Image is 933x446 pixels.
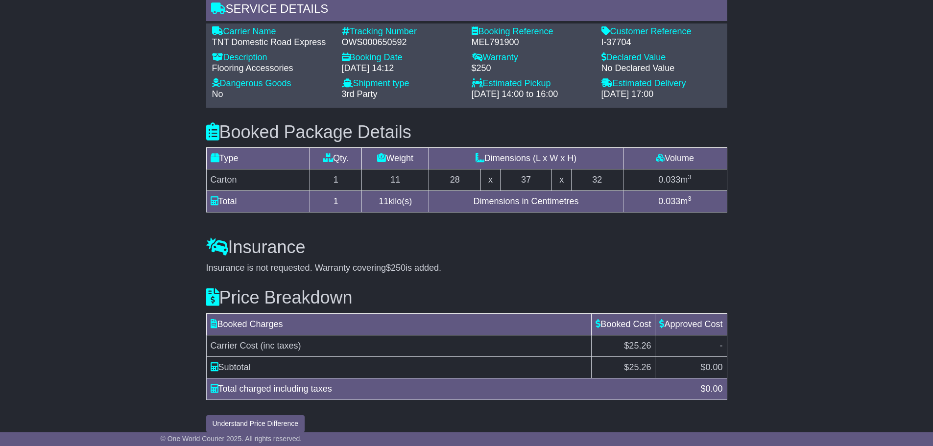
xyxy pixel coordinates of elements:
div: Shipment type [342,78,462,89]
td: 37 [500,169,552,191]
button: Understand Price Difference [206,415,305,432]
span: 0.033 [658,196,680,206]
td: Qty. [310,148,362,169]
td: m [623,191,727,212]
h3: Insurance [206,237,727,257]
span: No [212,89,223,99]
span: 11 [379,196,388,206]
td: Subtotal [206,356,592,378]
td: Weight [362,148,429,169]
td: 11 [362,169,429,191]
div: MEL791900 [472,37,592,48]
td: x [481,169,500,191]
td: 28 [429,169,481,191]
h3: Price Breakdown [206,288,727,307]
div: Insurance is not requested. Warranty covering is added. [206,263,727,274]
span: Carrier Cost [211,341,258,351]
div: Declared Value [601,52,721,63]
div: Total charged including taxes [206,382,696,396]
div: I-37704 [601,37,721,48]
div: OWS000650592 [342,37,462,48]
sup: 3 [688,195,692,202]
td: Type [206,148,310,169]
td: Volume [623,148,727,169]
span: 0.00 [705,384,722,394]
div: Tracking Number [342,26,462,37]
td: $ [655,356,727,378]
div: Flooring Accessories [212,63,332,74]
td: x [552,169,571,191]
td: 1 [310,191,362,212]
div: Estimated Delivery [601,78,721,89]
td: 32 [571,169,623,191]
div: No Declared Value [601,63,721,74]
div: Warranty [472,52,592,63]
span: 3rd Party [342,89,378,99]
span: $250 [386,263,406,273]
span: (inc taxes) [261,341,301,351]
td: Approved Cost [655,313,727,335]
span: $25.26 [624,341,651,351]
span: 0.00 [705,362,722,372]
div: Dangerous Goods [212,78,332,89]
div: [DATE] 14:12 [342,63,462,74]
td: kilo(s) [362,191,429,212]
div: [DATE] 17:00 [601,89,721,100]
h3: Booked Package Details [206,122,727,142]
span: - [720,341,723,351]
td: 1 [310,169,362,191]
div: [DATE] 14:00 to 16:00 [472,89,592,100]
span: 0.033 [658,175,680,185]
div: $250 [472,63,592,74]
td: Dimensions (L x W x H) [429,148,623,169]
td: Booked Cost [592,313,655,335]
span: © One World Courier 2025. All rights reserved. [161,435,302,443]
div: Description [212,52,332,63]
td: Dimensions in Centimetres [429,191,623,212]
div: Booking Reference [472,26,592,37]
div: Estimated Pickup [472,78,592,89]
td: Carton [206,169,310,191]
td: Total [206,191,310,212]
div: Carrier Name [212,26,332,37]
div: Customer Reference [601,26,721,37]
td: m [623,169,727,191]
sup: 3 [688,173,692,181]
div: $ [695,382,727,396]
td: Booked Charges [206,313,592,335]
span: 25.26 [629,362,651,372]
td: $ [592,356,655,378]
div: TNT Domestic Road Express [212,37,332,48]
div: Booking Date [342,52,462,63]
